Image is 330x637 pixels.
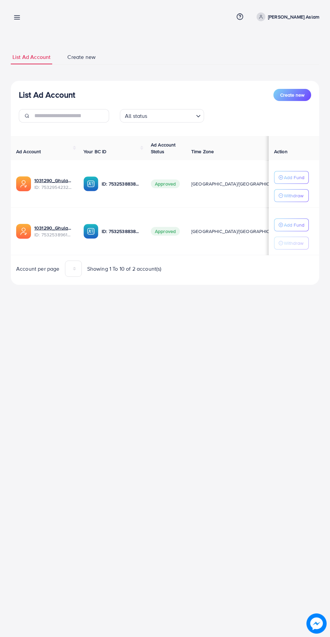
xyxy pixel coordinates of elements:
p: [PERSON_NAME] Aslam [268,13,319,21]
span: List Ad Account [12,53,51,61]
div: Search for option [120,109,204,123]
button: Withdraw [274,189,309,202]
span: Your BC ID [84,148,107,155]
div: <span class='underline'>1031290_Ghulam Rasool Aslam_1753805901568</span></br>7532538961244635153 [34,225,73,238]
button: Add Fund [274,171,309,184]
img: ic-ads-acc.e4c84228.svg [16,176,31,191]
button: Withdraw [274,237,309,249]
span: ID: 7532954232266326017 [34,184,73,191]
span: Showing 1 To 10 of 2 account(s) [87,265,162,273]
span: [GEOGRAPHIC_DATA]/[GEOGRAPHIC_DATA] [191,228,285,235]
h3: List Ad Account [19,90,75,100]
img: ic-ba-acc.ded83a64.svg [84,176,98,191]
button: Create new [273,89,311,101]
span: [GEOGRAPHIC_DATA]/[GEOGRAPHIC_DATA] [191,180,285,187]
span: Time Zone [191,148,214,155]
span: Ad Account [16,148,41,155]
img: ic-ba-acc.ded83a64.svg [84,224,98,239]
a: 1031290_Ghulam Rasool Aslam_1753805901568 [34,225,73,231]
a: [PERSON_NAME] Aslam [254,12,319,21]
p: Add Fund [284,221,304,229]
div: <span class='underline'>1031290_Ghulam Rasool Aslam 2_1753902599199</span></br>7532954232266326017 [34,177,73,191]
button: Add Fund [274,219,309,231]
span: Create new [280,92,304,98]
img: image [306,613,327,634]
span: Action [274,148,288,155]
span: Approved [151,227,180,236]
p: Withdraw [284,192,303,200]
a: 1031290_Ghulam Rasool Aslam 2_1753902599199 [34,177,73,184]
p: Withdraw [284,239,303,247]
span: Account per page [16,265,60,273]
span: ID: 7532538961244635153 [34,231,73,238]
span: Approved [151,179,180,188]
input: Search for option [150,110,193,121]
img: ic-ads-acc.e4c84228.svg [16,224,31,239]
span: All status [124,111,149,121]
span: Ad Account Status [151,141,176,155]
span: Create new [67,53,96,61]
p: Add Fund [284,173,304,181]
p: ID: 7532538838637019152 [102,227,140,235]
p: ID: 7532538838637019152 [102,180,140,188]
